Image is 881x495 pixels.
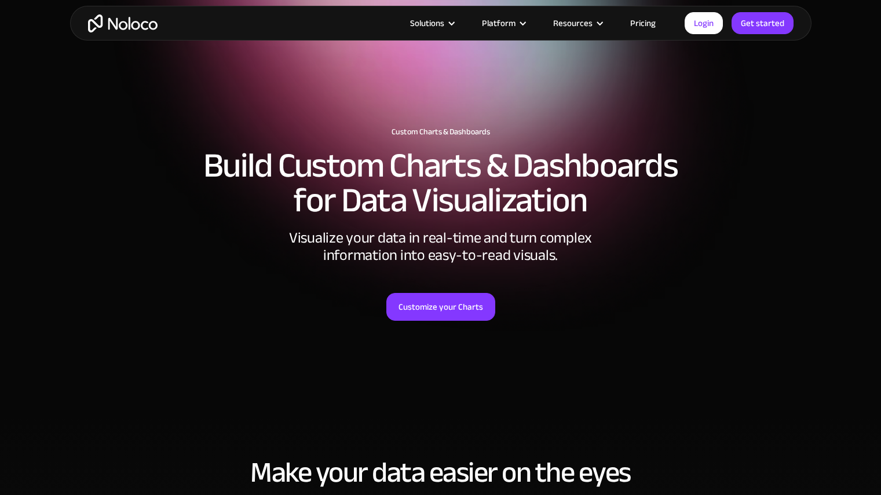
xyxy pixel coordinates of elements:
[616,16,670,31] a: Pricing
[732,12,794,34] a: Get started
[467,16,539,31] div: Platform
[82,127,800,137] h1: Custom Charts & Dashboards
[82,457,800,488] h2: Make your data easier on the eyes
[88,14,158,32] a: home
[410,16,444,31] div: Solutions
[482,16,516,31] div: Platform
[539,16,616,31] div: Resources
[685,12,723,34] a: Login
[553,16,593,31] div: Resources
[267,229,615,264] div: Visualize your data in real-time and turn complex information into easy-to-read visuals.
[386,293,495,321] a: Customize your Charts
[82,148,800,218] h2: Build Custom Charts & Dashboards for Data Visualization
[396,16,467,31] div: Solutions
